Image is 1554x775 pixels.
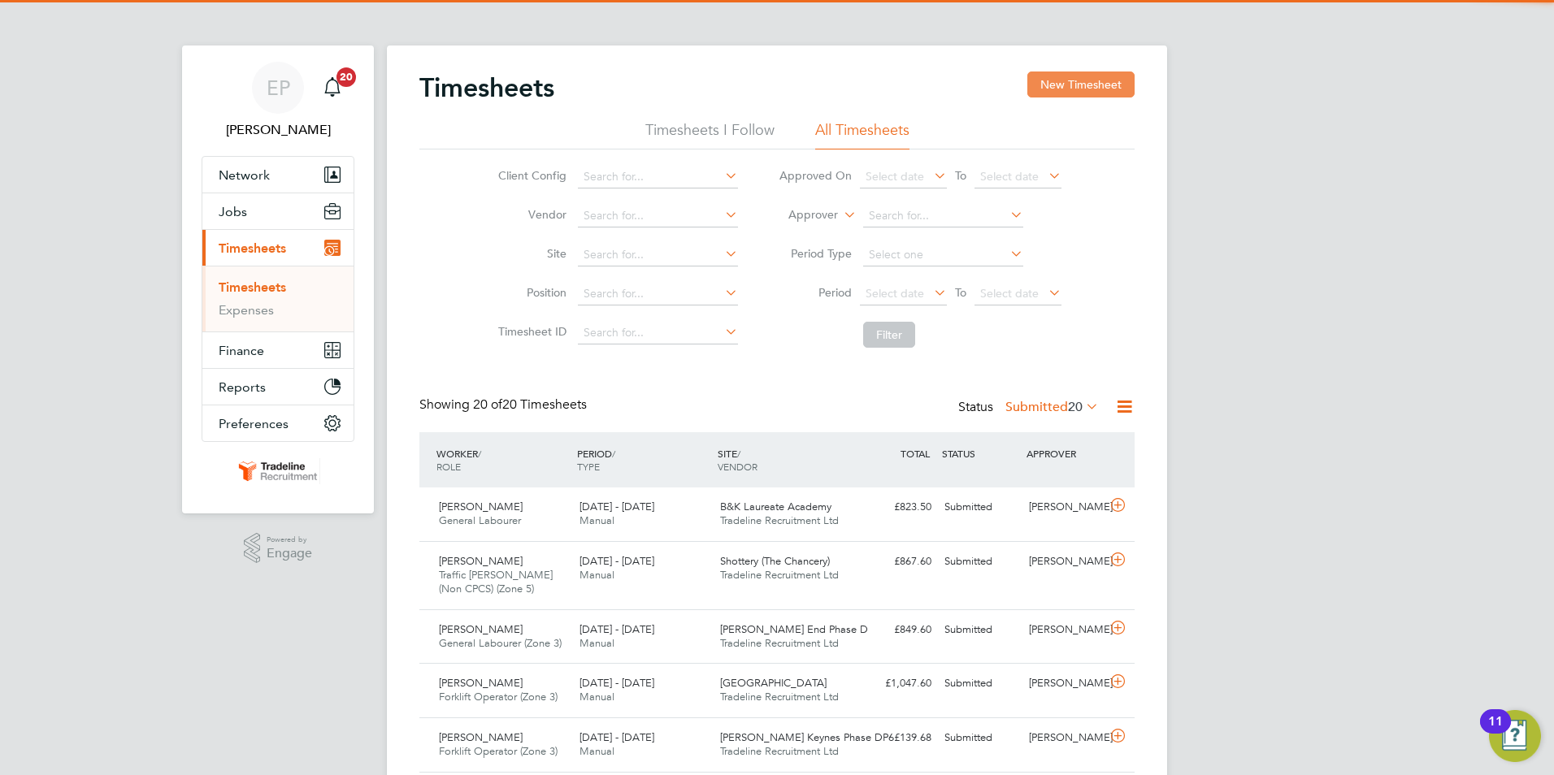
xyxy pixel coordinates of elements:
[938,670,1022,697] div: Submitted
[336,67,356,87] span: 20
[714,439,854,481] div: SITE
[815,120,909,149] li: All Timesheets
[779,285,852,300] label: Period
[579,500,654,513] span: [DATE] - [DATE]
[439,636,562,650] span: General Labourer (Zone 3)
[1022,439,1107,468] div: APPROVER
[866,286,924,301] span: Select date
[980,286,1039,301] span: Select date
[578,322,738,344] input: Search for...
[219,204,247,219] span: Jobs
[202,369,354,405] button: Reports
[202,266,354,331] div: Timesheets
[439,554,523,568] span: [PERSON_NAME]
[950,282,971,303] span: To
[853,670,938,697] div: £1,047.60
[493,207,566,222] label: Vendor
[493,246,566,261] label: Site
[720,636,839,650] span: Tradeline Recruitment Ltd
[182,45,374,513] nav: Main navigation
[779,246,852,261] label: Period Type
[419,396,590,413] div: Showing
[1022,725,1107,751] div: [PERSON_NAME]
[493,324,566,339] label: Timesheet ID
[439,513,521,527] span: General Labourer
[202,230,354,266] button: Timesheets
[267,77,290,98] span: EP
[645,120,775,149] li: Timesheets I Follow
[863,205,1023,227] input: Search for...
[901,447,930,460] span: TOTAL
[579,568,614,582] span: Manual
[938,439,1022,468] div: STATUS
[202,332,354,368] button: Finance
[579,744,614,758] span: Manual
[202,405,354,441] button: Preferences
[938,617,1022,643] div: Submitted
[863,322,915,348] button: Filter
[958,396,1102,419] div: Status
[219,343,264,358] span: Finance
[219,379,266,395] span: Reports
[439,676,523,690] span: [PERSON_NAME]
[219,240,286,256] span: Timesheets
[980,169,1039,184] span: Select date
[202,62,354,140] a: EP[PERSON_NAME]
[439,500,523,513] span: [PERSON_NAME]
[473,396,502,413] span: 20 of
[950,165,971,186] span: To
[579,513,614,527] span: Manual
[436,460,461,473] span: ROLE
[720,730,894,744] span: [PERSON_NAME] Keynes Phase DP6
[1022,670,1107,697] div: [PERSON_NAME]
[202,120,354,140] span: Emilija Pleskaite
[579,676,654,690] span: [DATE] - [DATE]
[439,622,523,636] span: [PERSON_NAME]
[578,205,738,227] input: Search for...
[267,533,312,547] span: Powered by
[579,554,654,568] span: [DATE] - [DATE]
[579,636,614,650] span: Manual
[1068,399,1083,415] span: 20
[202,458,354,484] a: Go to home page
[612,447,615,460] span: /
[863,244,1023,266] input: Select one
[202,193,354,229] button: Jobs
[938,548,1022,575] div: Submitted
[579,622,654,636] span: [DATE] - [DATE]
[718,460,757,473] span: VENDOR
[1489,710,1541,762] button: Open Resource Center, 11 new notifications
[720,568,839,582] span: Tradeline Recruitment Ltd
[1488,721,1503,743] div: 11
[1022,548,1107,575] div: [PERSON_NAME]
[720,513,839,527] span: Tradeline Recruitment Ltd
[938,725,1022,751] div: Submitted
[866,169,924,184] span: Select date
[579,730,654,744] span: [DATE] - [DATE]
[720,676,827,690] span: [GEOGRAPHIC_DATA]
[219,416,289,431] span: Preferences
[578,166,738,188] input: Search for...
[579,690,614,704] span: Manual
[202,157,354,193] button: Network
[853,548,938,575] div: £867.60
[316,62,349,114] a: 20
[573,439,714,481] div: PERIOD
[219,167,270,183] span: Network
[938,494,1022,521] div: Submitted
[853,725,938,751] div: £139.68
[577,460,600,473] span: TYPE
[439,730,523,744] span: [PERSON_NAME]
[1022,617,1107,643] div: [PERSON_NAME]
[219,302,274,318] a: Expenses
[493,285,566,300] label: Position
[578,283,738,305] input: Search for...
[765,207,838,223] label: Approver
[853,494,938,521] div: £823.50
[720,622,868,636] span: [PERSON_NAME] End Phase D
[478,447,481,460] span: /
[493,168,566,183] label: Client Config
[267,547,312,561] span: Engage
[244,533,313,564] a: Powered byEngage
[578,244,738,266] input: Search for...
